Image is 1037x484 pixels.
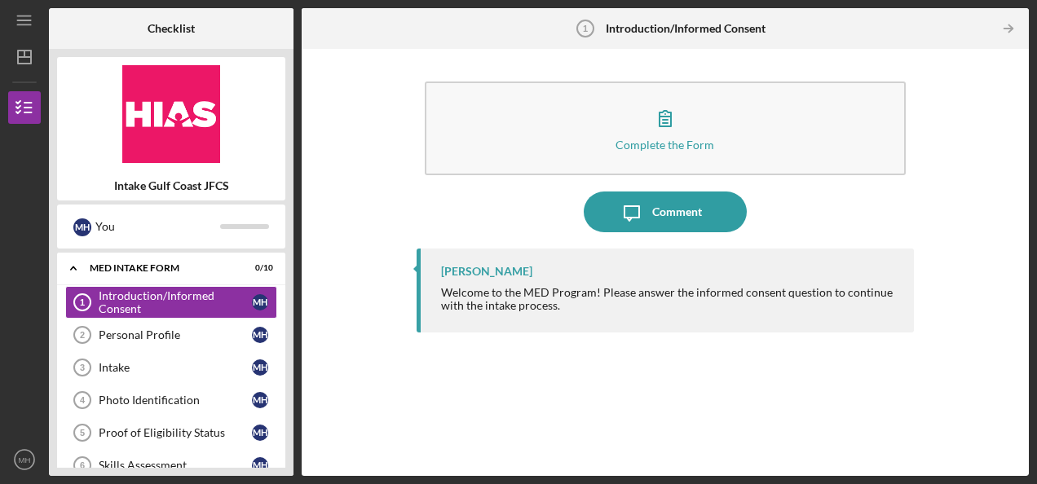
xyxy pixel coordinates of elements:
div: Personal Profile [99,328,252,341]
div: [PERSON_NAME] [441,265,532,278]
button: Comment [584,191,747,232]
div: M H [252,425,268,441]
tspan: 4 [80,395,86,405]
tspan: 6 [80,460,85,470]
div: MED Intake Form [90,263,232,273]
a: 3IntakeMH [65,351,277,384]
div: Complete the Form [616,139,714,151]
div: Proof of Eligibility Status [99,426,252,439]
tspan: 2 [80,330,85,340]
img: Product logo [57,65,285,163]
tspan: 1 [80,297,85,307]
div: Intake [99,361,252,374]
a: 5Proof of Eligibility StatusMH [65,416,277,449]
a: 1Introduction/Informed ConsentMH [65,286,277,319]
a: 4Photo IdentificationMH [65,384,277,416]
div: M H [252,457,268,473]
div: 0 / 10 [244,263,273,273]
a: 6Skills AssessmentMH [65,449,277,482]
div: M H [73,218,91,236]
a: 2Personal ProfileMH [65,319,277,351]
tspan: 1 [583,24,588,33]
tspan: 3 [80,363,85,372]
b: Intake Gulf Coast JFCS [114,179,229,192]
b: Checklist [148,22,195,35]
div: Introduction/Informed Consent [99,289,252,315]
button: Complete the Form [425,81,906,175]
div: M H [252,392,268,408]
div: Photo Identification [99,394,252,407]
button: MH [8,443,41,476]
div: M H [252,327,268,343]
div: Skills Assessment [99,459,252,472]
tspan: 5 [80,428,85,438]
div: You [95,213,220,240]
div: Welcome to the MED Program! Please answer the informed consent question to continue with the inta... [441,286,898,312]
text: MH [19,455,31,464]
b: Introduction/Informed Consent [606,22,766,35]
div: Comment [652,191,702,232]
div: M H [252,359,268,376]
div: M H [252,294,268,310]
